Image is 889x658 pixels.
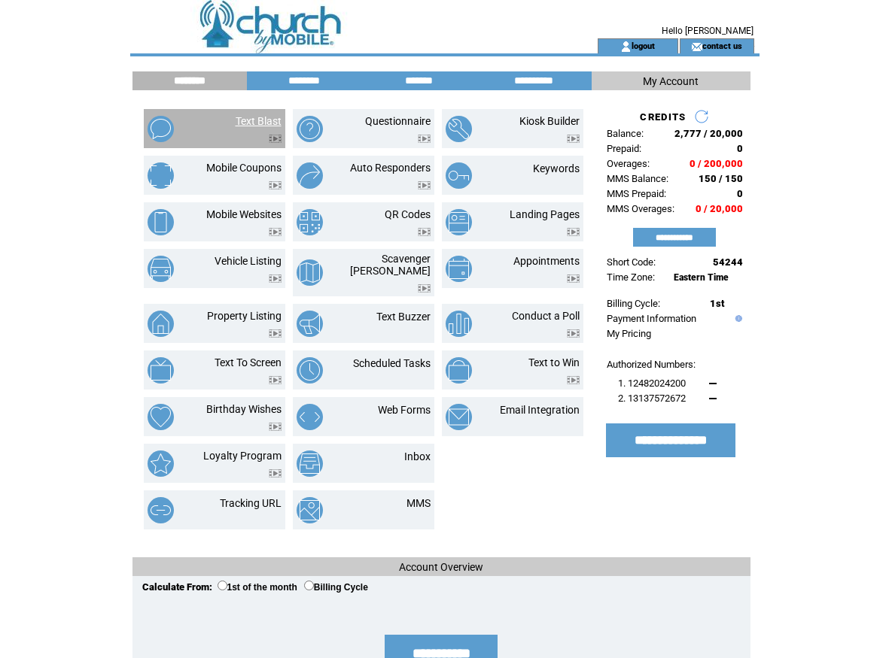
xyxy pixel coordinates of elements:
span: MMS Balance: [607,173,668,184]
span: Short Code: [607,256,656,268]
a: contact us [702,41,742,50]
img: qr-codes.png [297,209,323,235]
img: inbox.png [297,450,323,477]
a: Scheduled Tasks [353,357,431,369]
img: keywords.png [446,162,472,189]
img: account_icon.gif [620,41,632,53]
span: MMS Prepaid: [607,188,666,199]
a: Keywords [533,162,580,174]
input: 1st of the month [218,581,227,590]
a: Landing Pages [510,208,580,220]
img: scavenger-hunt.png [297,259,323,286]
img: video.png [567,274,580,283]
a: Kiosk Builder [519,115,580,127]
img: scheduled-tasks.png [297,357,323,384]
span: Billing Cycle: [607,298,660,309]
img: mobile-websites.png [148,209,174,235]
a: Conduct a Poll [512,310,580,322]
img: contact_us_icon.gif [691,41,702,53]
img: video.png [418,135,431,143]
a: Email Integration [500,404,580,416]
img: kiosk-builder.png [446,116,472,142]
a: Text Buzzer [376,311,431,323]
span: 2,777 / 20,000 [674,128,743,139]
img: video.png [269,329,282,338]
span: Hello [PERSON_NAME] [662,26,754,36]
a: Scavenger [PERSON_NAME] [350,253,431,277]
img: text-buzzer.png [297,311,323,337]
a: Questionnaire [365,115,431,127]
img: property-listing.png [148,311,174,337]
span: Time Zone: [607,271,655,283]
a: Mobile Coupons [206,162,282,174]
a: Tracking URL [220,497,282,509]
span: Balance: [607,128,644,139]
img: questionnaire.png [297,116,323,142]
label: 1st of the month [218,582,297,593]
img: tracking-url.png [148,497,174,523]
a: Birthday Wishes [206,403,282,415]
img: appointments.png [446,256,472,282]
img: video.png [269,469,282,478]
span: CREDITS [640,111,686,123]
span: Prepaid: [607,143,641,154]
img: video.png [567,329,580,338]
span: 1st [710,298,724,309]
a: Payment Information [607,313,696,324]
img: mobile-coupons.png [148,162,174,189]
span: 54244 [713,256,743,268]
span: 0 [737,188,743,199]
input: Billing Cycle [304,581,314,590]
a: Text To Screen [215,356,282,368]
img: video.png [418,228,431,236]
label: Billing Cycle [304,582,368,593]
img: web-forms.png [297,404,323,430]
img: loyalty-program.png [148,450,174,477]
img: video.png [269,423,282,431]
img: mms.png [297,497,323,523]
span: Account Overview [399,561,483,573]
img: video.png [269,274,282,283]
img: vehicle-listing.png [148,256,174,282]
a: My Pricing [607,328,651,339]
span: 2. 13137572672 [618,393,686,404]
img: video.png [269,135,282,143]
span: 0 [737,143,743,154]
span: Eastern Time [674,272,729,283]
img: video.png [418,181,431,190]
span: Overages: [607,158,650,169]
img: birthday-wishes.png [148,404,174,430]
a: Property Listing [207,310,282,322]
a: MMS [406,497,431,509]
a: Auto Responders [350,162,431,174]
a: Text to Win [528,356,580,368]
a: Text Blast [236,115,282,127]
a: Vehicle Listing [215,255,282,267]
img: video.png [567,376,580,384]
img: video.png [567,135,580,143]
img: video.png [269,228,282,236]
span: 150 / 150 [699,173,743,184]
a: Inbox [404,450,431,462]
span: My Account [643,75,699,87]
img: video.png [269,376,282,384]
a: logout [632,41,655,50]
img: email-integration.png [446,404,472,430]
a: Web Forms [378,404,431,416]
a: Loyalty Program [203,450,282,462]
img: conduct-a-poll.png [446,311,472,337]
img: text-to-screen.png [148,357,174,384]
img: video.png [269,181,282,190]
img: text-to-win.png [446,357,472,384]
img: video.png [418,284,431,293]
span: Authorized Numbers: [607,359,696,370]
img: help.gif [732,315,742,322]
span: MMS Overages: [607,203,674,214]
img: video.png [567,228,580,236]
img: auto-responders.png [297,162,323,189]
a: Appointments [513,255,580,267]
span: Calculate From: [142,581,212,593]
span: 1. 12482024200 [618,378,686,389]
img: text-blast.png [148,116,174,142]
a: QR Codes [385,208,431,220]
